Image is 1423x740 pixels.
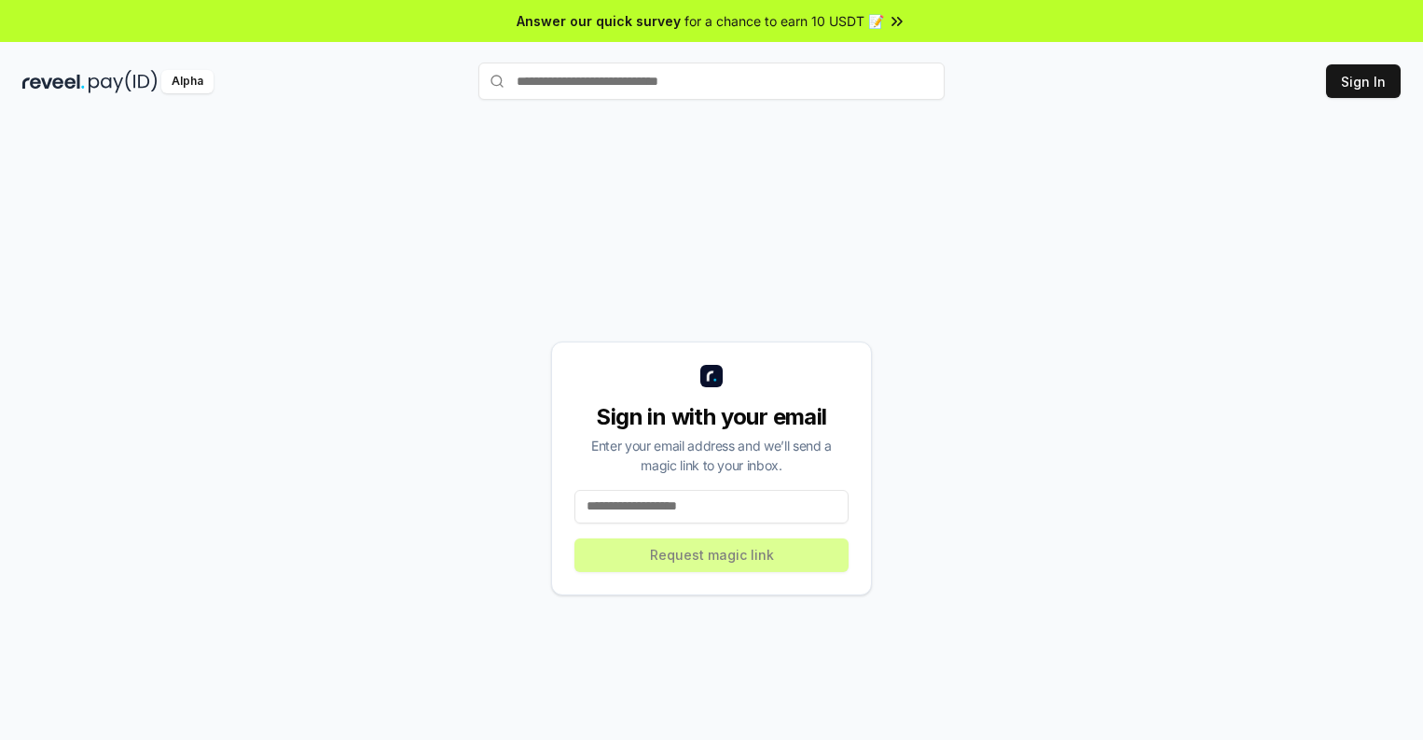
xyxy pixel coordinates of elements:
[89,70,158,93] img: pay_id
[1326,64,1401,98] button: Sign In
[700,365,723,387] img: logo_small
[574,436,849,475] div: Enter your email address and we’ll send a magic link to your inbox.
[574,402,849,432] div: Sign in with your email
[684,11,884,31] span: for a chance to earn 10 USDT 📝
[517,11,681,31] span: Answer our quick survey
[22,70,85,93] img: reveel_dark
[161,70,214,93] div: Alpha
